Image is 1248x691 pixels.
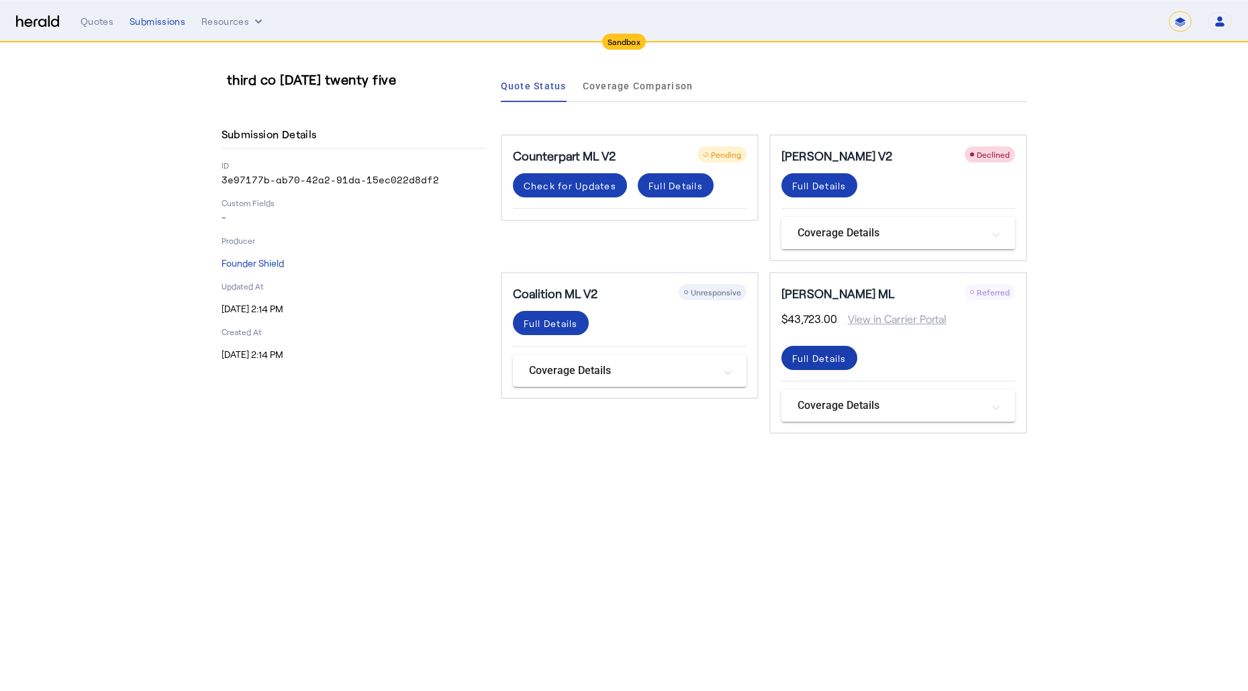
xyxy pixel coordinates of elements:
span: Unresponsive [691,287,741,297]
span: Coverage Comparison [583,81,693,91]
mat-panel-title: Coverage Details [798,225,983,241]
p: Custom Fields [222,197,485,208]
p: [DATE] 2:14 PM [222,302,485,316]
p: Producer [222,235,485,246]
div: Full Details [649,179,703,193]
a: Coverage Comparison [583,70,693,102]
mat-expansion-panel-header: Coverage Details [513,355,747,387]
button: Full Details [781,346,857,370]
h5: Coalition ML V2 [513,284,597,303]
span: Referred [977,287,1010,297]
div: Sandbox [602,34,646,50]
div: Quotes [81,15,113,28]
mat-expansion-panel-header: Coverage Details [781,389,1015,422]
p: Founder Shield [222,257,485,270]
img: Herald Logo [16,15,59,28]
h5: [PERSON_NAME] ML [781,284,894,303]
mat-expansion-panel-header: Coverage Details [781,217,1015,249]
span: View in Carrier Portal [837,311,947,327]
h4: Submission Details [222,126,322,142]
p: [DATE] 2:14 PM [222,348,485,361]
div: Full Details [792,351,847,365]
p: Created At [222,326,485,337]
button: Resources dropdown menu [201,15,265,28]
button: Full Details [781,173,857,197]
span: Pending [711,150,741,159]
div: Full Details [524,316,578,330]
p: - [222,211,485,224]
div: Check for Updates [524,179,616,193]
p: Updated At [222,281,485,291]
h5: Counterpart ML V2 [513,146,616,165]
h3: third co [DATE] twenty five [227,70,490,89]
span: Quote Status [501,81,567,91]
a: Quote Status [501,70,567,102]
p: ID [222,160,485,171]
button: Check for Updates [513,173,627,197]
div: Full Details [792,179,847,193]
mat-panel-title: Coverage Details [529,363,714,379]
mat-panel-title: Coverage Details [798,398,983,414]
div: Submissions [130,15,185,28]
span: Declined [977,150,1010,159]
h5: [PERSON_NAME] V2 [781,146,892,165]
button: Full Details [513,311,589,335]
button: Full Details [638,173,714,197]
span: $43,723.00 [781,311,837,327]
p: 3e97177b-ab70-42a2-91da-15ec022d8df2 [222,173,485,187]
